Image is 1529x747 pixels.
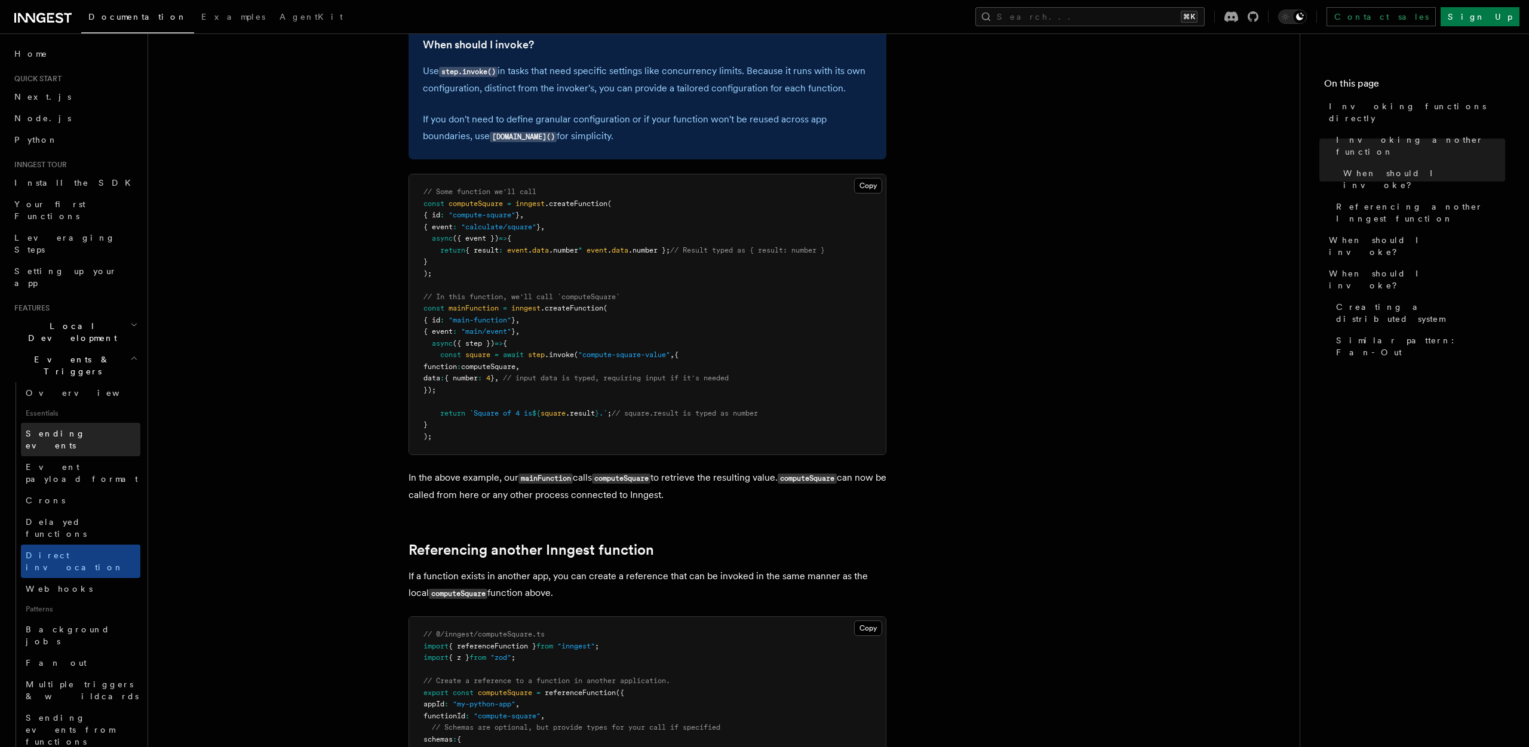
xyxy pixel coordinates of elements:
[423,211,440,219] span: { id
[511,327,515,336] span: }
[14,113,71,123] span: Node.js
[423,630,545,638] span: // @/inngest/computeSquare.ts
[545,351,574,359] span: .invoke
[14,48,48,60] span: Home
[432,234,453,242] span: async
[670,351,674,359] span: ,
[541,304,603,312] span: .createFunction
[545,199,607,208] span: .createFunction
[503,339,507,348] span: {
[81,4,194,33] a: Documentation
[507,199,511,208] span: =
[975,7,1205,26] button: Search...⌘K
[465,246,499,254] span: { result
[423,688,449,697] span: export
[10,227,140,260] a: Leveraging Steps
[10,353,130,377] span: Events & Triggers
[26,462,138,484] span: Event payload format
[1331,330,1505,363] a: Similar pattern: Fan-Out
[515,700,520,708] span: ,
[453,234,499,242] span: ({ event })
[536,642,553,650] span: from
[423,199,444,208] span: const
[518,474,573,484] code: mainFunction
[592,474,650,484] code: computeSquare
[423,712,465,720] span: functionId
[599,409,607,417] span: .`
[423,362,457,371] span: function
[574,351,578,359] span: (
[26,551,124,572] span: Direct invocation
[1329,100,1505,124] span: Invoking functions directly
[528,246,532,254] span: .
[423,386,436,394] span: });
[10,74,62,84] span: Quick start
[520,211,524,219] span: ,
[88,12,187,21] span: Documentation
[490,132,557,142] code: [DOMAIN_NAME]()
[21,578,140,600] a: Webhooks
[612,409,758,417] span: // square.result is typed as number
[1338,162,1505,196] a: When should I invoke?
[499,234,507,242] span: =>
[457,362,461,371] span: :
[449,642,536,650] span: { referenceFunction }
[474,712,541,720] span: "compute-square"
[10,43,140,64] a: Home
[26,429,85,450] span: Sending events
[10,260,140,294] a: Setting up your app
[603,304,607,312] span: (
[440,211,444,219] span: :
[21,600,140,619] span: Patterns
[1329,234,1505,258] span: When should I invoke?
[595,409,599,417] span: }
[515,362,520,371] span: ,
[194,4,272,32] a: Examples
[423,223,453,231] span: { event
[423,700,444,708] span: appId
[409,469,886,503] p: In the above example, our calls to retrieve the resulting value. can now be called from here or a...
[541,409,566,417] span: square
[453,735,457,743] span: :
[26,625,110,646] span: Background jobs
[515,211,520,219] span: }
[10,315,140,349] button: Local Development
[453,223,457,231] span: :
[21,404,140,423] span: Essentials
[511,304,541,312] span: inngest
[444,374,478,382] span: { number
[26,713,115,746] span: Sending events from functions
[566,409,595,417] span: .result
[674,351,678,359] span: {
[545,688,616,697] span: referenceFunction
[453,700,515,708] span: "my-python-app"
[423,187,536,196] span: // Some function we'll call
[21,619,140,652] a: Background jobs
[499,246,503,254] span: :
[423,432,432,441] span: );
[549,246,578,254] span: .number
[1327,7,1436,26] a: Contact sales
[670,246,825,254] span: // Result typed as { result: number }
[1278,10,1307,24] button: Toggle dark mode
[14,92,71,102] span: Next.js
[1324,229,1505,263] a: When should I invoke?
[14,233,115,254] span: Leveraging Steps
[423,304,444,312] span: const
[1181,11,1198,23] kbd: ⌘K
[1336,301,1505,325] span: Creating a distributed system
[449,316,511,324] span: "main-function"
[469,409,532,417] span: `Square of 4 is
[10,86,140,107] a: Next.js
[541,223,545,231] span: ,
[10,160,67,170] span: Inngest tour
[541,712,545,720] span: ,
[478,688,532,697] span: computeSquare
[515,327,520,336] span: ,
[1331,129,1505,162] a: Invoking another function
[201,12,265,21] span: Examples
[449,211,515,219] span: "compute-square"
[449,199,503,208] span: computeSquare
[432,723,720,731] span: // Schemas are optional, but provide types for your call if specified
[607,409,612,417] span: ;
